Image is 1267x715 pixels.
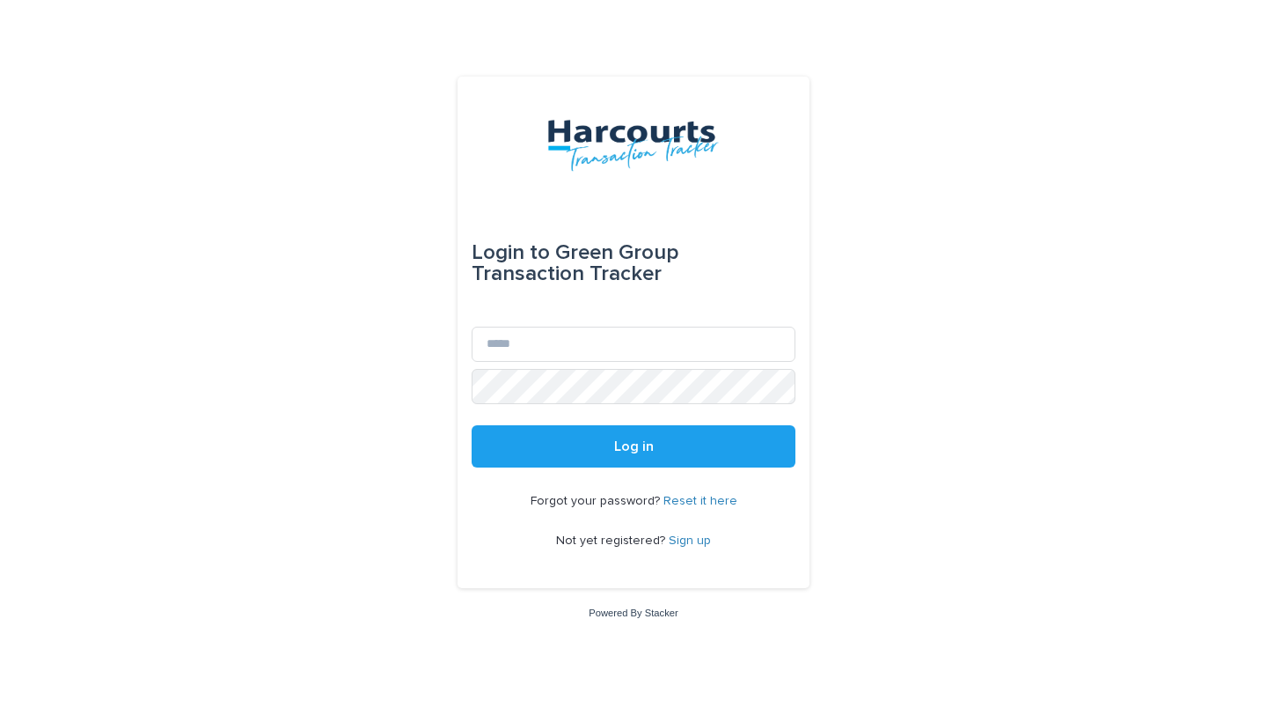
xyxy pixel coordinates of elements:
div: Green Group Transaction Tracker [472,228,795,299]
a: Reset it here [663,495,737,507]
span: Log in [614,439,654,453]
a: Powered By Stacker [589,608,677,618]
a: Sign up [669,534,711,547]
span: Forgot your password? [531,495,663,507]
button: Log in [472,425,795,468]
span: Login to [472,242,550,263]
span: Not yet registered? [556,534,669,547]
img: aRr5UT5PQeWb03tlxx4P [547,119,719,172]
